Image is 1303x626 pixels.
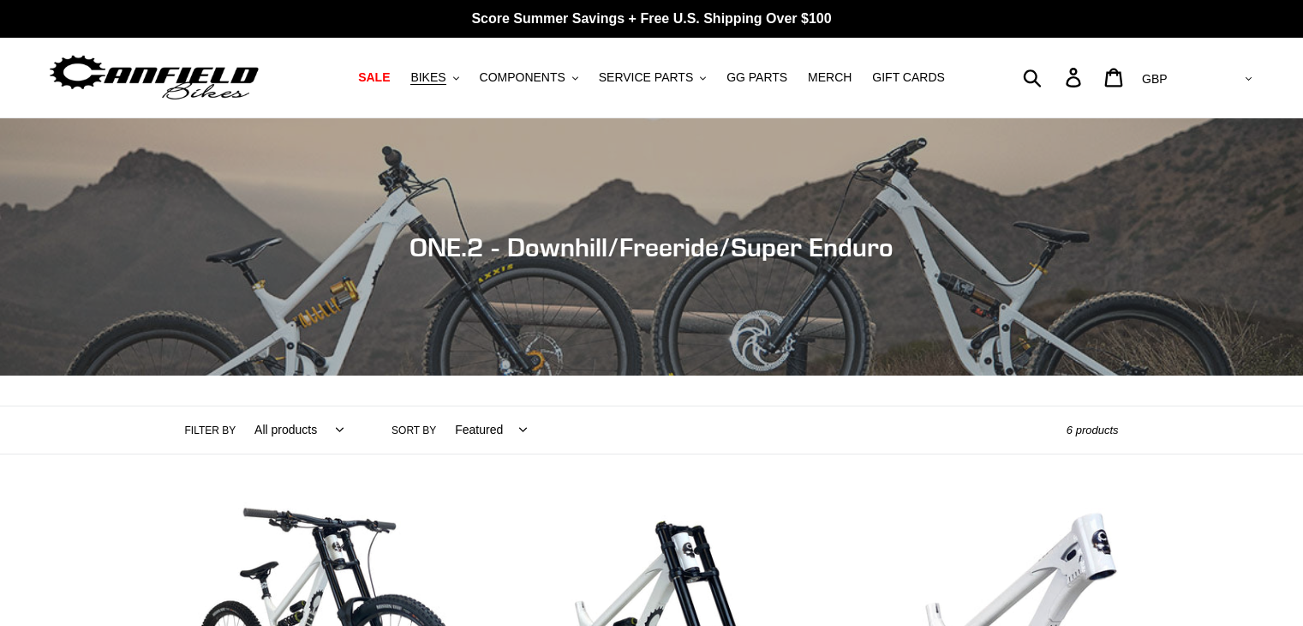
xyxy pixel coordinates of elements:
[410,70,445,85] span: BIKES
[599,70,693,85] span: SERVICE PARTS
[185,423,236,438] label: Filter by
[726,70,787,85] span: GG PARTS
[718,66,796,89] a: GG PARTS
[864,66,953,89] a: GIFT CARDS
[799,66,860,89] a: MERCH
[391,423,436,438] label: Sort by
[350,66,398,89] a: SALE
[402,66,467,89] button: BIKES
[1032,58,1076,96] input: Search
[808,70,852,85] span: MERCH
[480,70,565,85] span: COMPONENTS
[47,51,261,105] img: Canfield Bikes
[590,66,714,89] button: SERVICE PARTS
[471,66,587,89] button: COMPONENTS
[1067,424,1119,436] span: 6 products
[358,70,390,85] span: SALE
[872,70,945,85] span: GIFT CARDS
[409,232,894,262] span: ONE.2 - Downhill/Freeride/Super Enduro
